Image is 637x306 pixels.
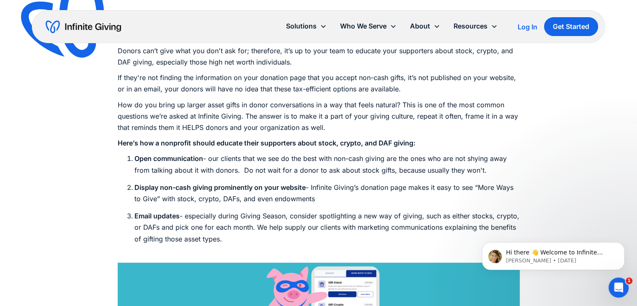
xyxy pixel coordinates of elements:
[410,21,430,32] div: About
[279,17,333,35] div: Solutions
[134,153,520,176] li: - our clients that we see do the best with non-cash giving are the ones who are not shying away f...
[518,22,537,32] a: Log In
[118,10,441,33] strong: Educating Donors + Making the Ask
[118,72,520,95] p: If they're not finding the information on your donation page that you accept non-cash gifts, it’s...
[340,21,387,32] div: Who We Serve
[46,20,121,34] a: home
[403,17,447,35] div: About
[626,277,632,284] span: 1
[134,212,180,220] strong: Email updates
[118,34,520,68] p: Donors can’t give what you don't ask for; therefore, it’s up to your team to educate your support...
[518,23,537,30] div: Log In
[134,183,306,192] strong: Display non-cash giving prominently on your website
[134,210,520,256] li: - especially during Giving Season, consider spotlighting a new way of giving, such as either stoc...
[134,154,203,163] strong: Open communication
[544,17,598,36] a: Get Started
[333,17,403,35] div: Who We Serve
[609,277,629,298] iframe: Intercom live chat
[118,99,520,134] p: How do you bring up larger asset gifts in donor conversations in a way that feels natural? This i...
[118,139,415,147] strong: Here’s how a nonprofit should educate their supporters about stock, crypto, and DAF giving:
[118,137,520,149] p: ‍
[286,21,317,32] div: Solutions
[454,21,487,32] div: Resources
[469,225,637,283] iframe: Intercom notifications message
[134,182,520,205] li: - Infinite Giving’s donation page makes it easy to see “More Ways to Give” with stock, crypto, DA...
[447,17,504,35] div: Resources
